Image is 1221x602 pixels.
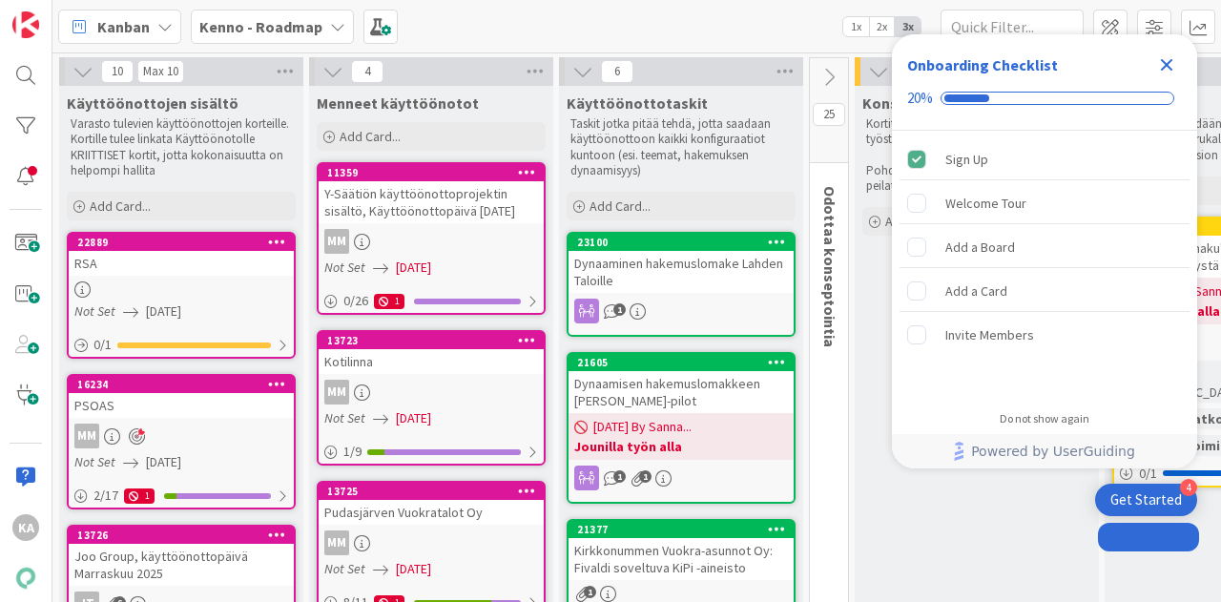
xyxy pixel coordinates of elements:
div: 16234 [69,376,294,393]
img: Visit kanbanzone.com [12,11,39,38]
div: Checklist progress: 20% [907,90,1182,107]
div: 16234 [77,378,294,391]
div: MM [74,424,99,448]
span: Menneet käyttöönotot [317,93,479,113]
div: 0/1 [69,333,294,357]
div: 0/261 [319,289,544,313]
div: 21377Kirkkonummen Vuokra-asunnot Oy: Fivaldi soveltuva KiPi -aineisto [569,521,794,580]
div: 13725 [319,483,544,500]
span: 4 [351,60,383,83]
div: 13725Pudasjärven Vuokratalot Oy [319,483,544,525]
div: 16234PSOAS [69,376,294,418]
div: 21605Dynaamisen hakemuslomakkeen [PERSON_NAME]-pilot [569,354,794,413]
div: 2/171 [69,484,294,508]
input: Quick Filter... [941,10,1084,44]
i: Not Set [74,302,115,320]
a: 11359Y-Säätiön käyttöönottoprojektin sisältö, Käyttöönottopäivä [DATE]MMNot Set[DATE]0/261 [317,162,546,315]
div: Joo Group, käyttöönottopäivä Marraskuu 2025 [69,544,294,586]
div: 22889RSA [69,234,294,276]
div: Pudasjärven Vuokratalot Oy [319,500,544,525]
div: 11359 [327,166,544,179]
div: MM [319,229,544,254]
span: Käyttöönottojen sisältö [67,93,238,113]
div: Do not show again [1000,411,1089,426]
div: MM [319,530,544,555]
span: [DATE] [396,408,431,428]
div: 13726Joo Group, käyttöönottopäivä Marraskuu 2025 [69,527,294,586]
span: Odottaa konseptointia [820,186,839,347]
div: 11359 [319,164,544,181]
span: 0 / 26 [343,291,368,311]
span: [DATE] [396,258,431,278]
span: [DATE] [146,301,181,322]
div: 13723Kotilinna [319,332,544,374]
div: Kotilinna [319,349,544,374]
div: 22889 [69,234,294,251]
div: 20% [907,90,933,107]
span: 1 [613,470,626,483]
span: [DATE] [396,559,431,579]
div: 4 [1180,479,1197,496]
span: Add Card... [340,128,401,145]
span: 1 [639,470,652,483]
p: Pohdi tässä vaiheessa kannattaako kortti peilata prio-ryhmän boardille [866,163,1087,195]
div: 13723 [327,334,544,347]
div: 23100Dynaaminen hakemuslomake Lahden Taloille [569,234,794,293]
span: 3x [895,17,921,36]
span: 1 / 9 [343,442,362,462]
div: Add a Board is incomplete. [900,226,1190,268]
i: Not Set [324,409,365,426]
span: [DATE] [146,452,181,472]
div: 21605 [569,354,794,371]
a: 13723KotilinnaMMNot Set[DATE]1/9 [317,330,546,466]
div: Add a Card [945,280,1007,302]
a: 21605Dynaamisen hakemuslomakkeen [PERSON_NAME]-pilot[DATE] By Sanna...Jounilla työn alla [567,352,796,504]
div: 13723 [319,332,544,349]
div: 13726 [77,529,294,542]
div: 23100 [577,236,794,249]
div: Close Checklist [1151,50,1182,80]
div: 1 [374,294,404,309]
div: MM [324,380,349,405]
div: Onboarding Checklist [907,53,1058,76]
i: Not Set [74,453,115,470]
div: MM [324,229,349,254]
a: 23100Dynaaminen hakemuslomake Lahden Taloille [567,232,796,337]
span: 1 [613,303,626,316]
div: Kirkkonummen Vuokra-asunnot Oy: Fivaldi soveltuva KiPi -aineisto [569,538,794,580]
div: Welcome Tour [945,192,1026,215]
span: 10 [101,60,134,83]
span: Add Card... [90,197,151,215]
div: MM [69,424,294,448]
span: 2 / 17 [93,486,118,506]
div: Welcome Tour is incomplete. [900,182,1190,224]
div: Y-Säätiön käyttöönottoprojektin sisältö, Käyttöönottopäivä [DATE] [319,181,544,223]
a: Powered by UserGuiding [901,434,1188,468]
div: Checklist items [892,131,1197,399]
div: KA [12,514,39,541]
div: Footer [892,434,1197,468]
span: 0 / 1 [1139,464,1157,484]
div: Invite Members [945,323,1034,346]
div: 13726 [69,527,294,544]
span: 6 [601,60,633,83]
span: [DATE] By Sanna... [593,417,692,437]
div: 21377 [569,521,794,538]
div: Max 10 [143,67,178,76]
i: Not Set [324,259,365,276]
div: PSOAS [69,393,294,418]
i: Not Set [324,560,365,577]
span: 1 [584,586,596,598]
img: avatar [12,565,39,592]
div: MM [324,530,349,555]
div: 1/9 [319,440,544,464]
div: Get Started [1110,490,1182,509]
div: Checklist Container [892,34,1197,468]
div: Dynaaminen hakemuslomake Lahden Taloille [569,251,794,293]
div: Sign Up [945,148,988,171]
span: Konseptointi [862,93,954,113]
p: Kortit jotka ovat jonkun aktiivisessa työstössä. Korteilla pitää olla omistaja. [866,116,1087,148]
p: Taskit jotka pitää tehdä, jotta saadaan käyttöönottoon kaikki konfiguraatiot kuntoon (esi. teemat... [570,116,792,178]
div: Add a Card is incomplete. [900,270,1190,312]
div: Add a Board [945,236,1015,259]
